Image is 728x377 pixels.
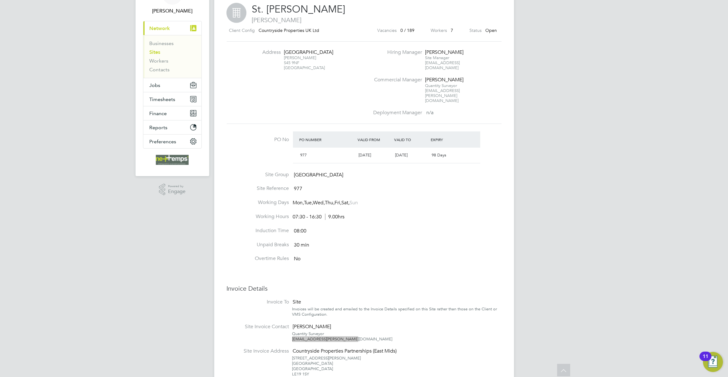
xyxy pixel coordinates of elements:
span: Shane Bannister [143,7,202,15]
span: Reports [150,125,168,130]
span: [DATE] [395,152,408,158]
label: Workers [431,27,447,34]
label: Induction Time [227,227,289,234]
span: St. [PERSON_NAME] [252,3,345,15]
span: Engage [168,189,186,194]
div: Quantity Surveyor [292,331,502,337]
label: Site Reference [227,185,289,192]
span: Thu, [325,200,335,206]
div: [GEOGRAPHIC_DATA] [284,49,323,56]
div: Valid To [393,134,429,145]
div: [PERSON_NAME] [425,49,464,56]
a: Contacts [150,67,170,73]
div: 11 [703,356,708,364]
span: Sun [350,200,358,206]
span: Network [150,25,170,31]
span: [PERSON_NAME] [227,16,502,24]
label: Working Days [227,199,289,206]
button: Network [143,21,201,35]
span: Open [485,28,497,33]
span: 977 [300,152,307,158]
h3: Invoice Details [227,284,502,293]
a: Powered byEngage [159,184,186,196]
div: [EMAIL_ADDRESS][PERSON_NAME][DOMAIN_NAME] [292,337,502,342]
a: Sites [150,49,161,55]
div: [PERSON_NAME] S45 9NF [GEOGRAPHIC_DATA] [284,55,323,70]
a: Businesses [150,40,174,46]
label: Address [246,49,281,56]
span: Mon, [293,200,304,206]
span: Fri, [335,200,342,206]
label: Hiring Manager [369,49,422,56]
span: 08:00 [294,228,307,234]
span: [EMAIL_ADDRESS][DOMAIN_NAME] [425,60,460,70]
label: Site Group [227,171,289,178]
span: Sat, [342,200,350,206]
div: [PERSON_NAME] [425,77,464,83]
label: Invoice To [227,299,289,305]
span: 7 [451,28,453,33]
div: Network [143,35,201,78]
span: 977 [294,186,303,192]
span: Quantity Surveyor [425,83,457,88]
span: Jobs [150,82,161,88]
span: Preferences [150,139,176,145]
span: [GEOGRAPHIC_DATA] [294,172,344,178]
span: 30 min [294,242,310,248]
span: Finance [150,110,167,116]
span: 0 / 189 [400,28,414,33]
button: Timesheets [143,92,201,106]
button: Jobs [143,78,201,92]
span: Site Manager [425,55,449,60]
img: net-temps-logo-retina.png [156,155,189,165]
div: Invoices will be created and emailed to the Invoice Details specified on this Site rather than th... [292,307,502,317]
button: Reports [143,120,201,134]
span: 9.00hrs [325,214,345,220]
button: Open Resource Center, 11 new notifications [703,352,723,372]
div: Valid From [356,134,393,145]
label: Commercial Manager [369,77,422,83]
div: Site [292,299,502,305]
label: Working Hours [227,213,289,220]
span: n/a [426,110,433,116]
label: Client Config [229,27,255,34]
div: 07:30 - 16:30 [293,214,345,220]
span: Wed, [313,200,325,206]
label: Vacancies [377,27,397,34]
span: [DATE] [359,152,371,158]
span: Powered by [168,184,186,189]
div: PO Number [298,134,356,145]
label: Overtime Rules [227,255,289,262]
a: Go to home page [143,155,202,165]
span: Countryside Properties UK Ltd [259,28,319,33]
div: Expiry [429,134,466,145]
a: Workers [150,58,169,64]
button: Preferences [143,135,201,148]
span: 98 Days [432,152,446,158]
span: Timesheets [150,96,176,102]
span: Tue, [304,200,313,206]
div: [PERSON_NAME] [292,324,502,330]
label: Status [469,27,482,34]
div: Countryside Properties Partnerships (East Mids) [292,348,502,354]
label: PO No [227,136,289,143]
span: No [294,256,301,262]
span: [EMAIL_ADDRESS][PERSON_NAME][DOMAIN_NAME] [425,88,460,103]
label: Unpaid Breaks [227,242,289,248]
label: Site Invoice Contact [227,324,289,330]
label: Site Invoice Address [227,348,289,354]
button: Finance [143,106,201,120]
label: Deployment Manager [369,110,422,116]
